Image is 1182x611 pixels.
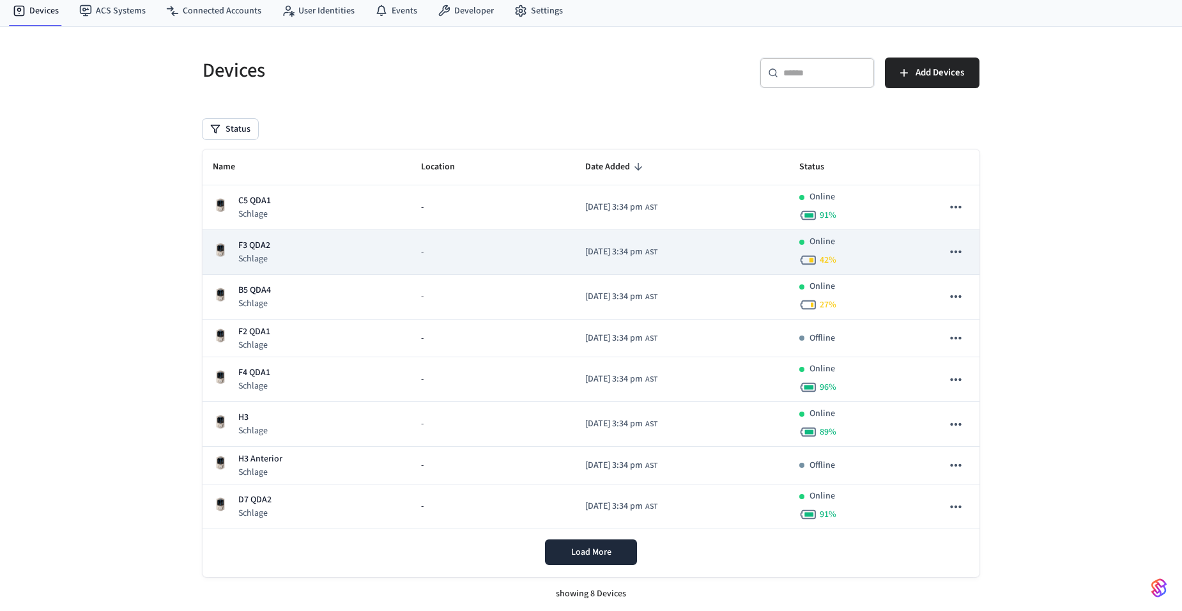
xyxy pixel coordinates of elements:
[545,539,637,565] button: Load More
[585,290,643,304] span: [DATE] 3:34 pm
[645,247,657,258] span: AST
[810,407,835,421] p: Online
[820,508,836,521] span: 91 %
[213,287,228,302] img: Schlage Sense Smart Deadbolt with Camelot Trim, Front
[421,245,424,259] span: -
[820,209,836,222] span: 91 %
[203,58,583,84] h5: Devices
[585,157,647,177] span: Date Added
[421,417,424,431] span: -
[585,417,643,431] span: [DATE] 3:34 pm
[203,119,258,139] button: Status
[645,202,657,213] span: AST
[916,65,964,81] span: Add Devices
[585,459,657,472] div: America/Santo_Domingo
[421,332,424,345] span: -
[421,373,424,386] span: -
[421,201,424,214] span: -
[645,419,657,430] span: AST
[810,235,835,249] p: Online
[238,208,271,220] p: Schlage
[645,291,657,303] span: AST
[238,366,270,380] p: F4 QDA1
[820,381,836,394] span: 96 %
[810,332,835,345] p: Offline
[213,455,228,470] img: Schlage Sense Smart Deadbolt with Camelot Trim, Front
[421,459,424,472] span: -
[810,362,835,376] p: Online
[238,194,271,208] p: C5 QDA1
[585,245,657,259] div: America/Santo_Domingo
[213,157,252,177] span: Name
[238,239,270,252] p: F3 QDA2
[820,426,836,438] span: 89 %
[645,501,657,513] span: AST
[585,417,657,431] div: America/Santo_Domingo
[645,460,657,472] span: AST
[885,58,979,88] button: Add Devices
[585,332,657,345] div: America/Santo_Domingo
[585,500,657,513] div: America/Santo_Domingo
[571,546,611,559] span: Load More
[238,325,270,339] p: F2 QDA1
[810,190,835,204] p: Online
[238,493,272,507] p: D7 QDA2
[213,369,228,385] img: Schlage Sense Smart Deadbolt with Camelot Trim, Front
[238,339,270,352] p: Schlage
[421,500,424,513] span: -
[213,497,228,512] img: Schlage Sense Smart Deadbolt with Camelot Trim, Front
[238,284,271,297] p: B5 QDA4
[421,157,472,177] span: Location
[238,507,272,520] p: Schlage
[1151,578,1167,598] img: SeamLogoGradient.69752ec5.svg
[585,290,657,304] div: America/Santo_Domingo
[203,577,979,611] div: showing 8 Devices
[238,252,270,265] p: Schlage
[238,452,282,466] p: H3 Anterior
[810,280,835,293] p: Online
[799,157,841,177] span: Status
[238,411,268,424] p: H3
[585,245,643,259] span: [DATE] 3:34 pm
[820,254,836,267] span: 42 %
[585,373,657,386] div: America/Santo_Domingo
[645,333,657,344] span: AST
[213,197,228,213] img: Schlage Sense Smart Deadbolt with Camelot Trim, Front
[238,424,268,437] p: Schlage
[238,297,271,310] p: Schlage
[585,201,643,214] span: [DATE] 3:34 pm
[421,290,424,304] span: -
[585,459,643,472] span: [DATE] 3:34 pm
[645,374,657,385] span: AST
[585,500,643,513] span: [DATE] 3:34 pm
[213,414,228,429] img: Schlage Sense Smart Deadbolt with Camelot Trim, Front
[238,466,282,479] p: Schlage
[585,201,657,214] div: America/Santo_Domingo
[213,328,228,343] img: Schlage Sense Smart Deadbolt with Camelot Trim, Front
[585,332,643,345] span: [DATE] 3:34 pm
[820,298,836,311] span: 27 %
[810,490,835,503] p: Online
[585,373,643,386] span: [DATE] 3:34 pm
[810,459,835,472] p: Offline
[238,380,270,392] p: Schlage
[213,242,228,258] img: Schlage Sense Smart Deadbolt with Camelot Trim, Front
[203,150,979,529] table: sticky table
